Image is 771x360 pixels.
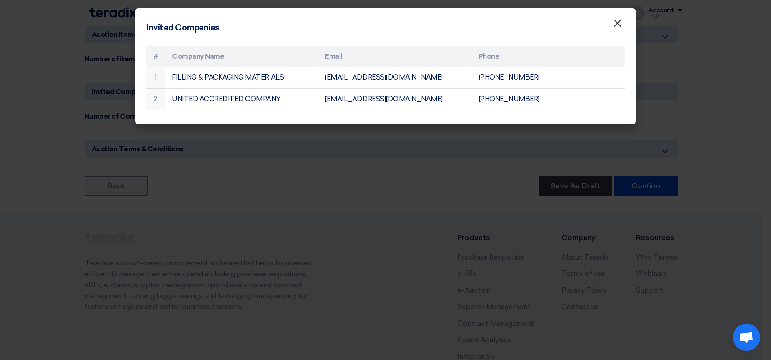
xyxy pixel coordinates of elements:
[165,46,318,67] th: Company Name
[318,88,471,110] td: [EMAIL_ADDRESS][DOMAIN_NAME]
[146,22,219,34] h4: Invited Companies
[471,88,625,110] td: [PHONE_NUMBER]
[471,46,625,67] th: Phone
[146,67,165,88] td: 1
[146,88,165,110] td: 2
[146,46,165,67] th: #
[733,324,760,351] div: Open chat
[613,16,622,35] span: ×
[318,67,471,88] td: [EMAIL_ADDRESS][DOMAIN_NAME]
[606,15,629,33] button: Close
[471,67,625,88] td: [PHONE_NUMBER]
[318,46,471,67] th: Email
[165,88,318,110] td: UNITED ACCREDITED COMPANY
[165,67,318,88] td: FILLING & PACKAGING MATERIALS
